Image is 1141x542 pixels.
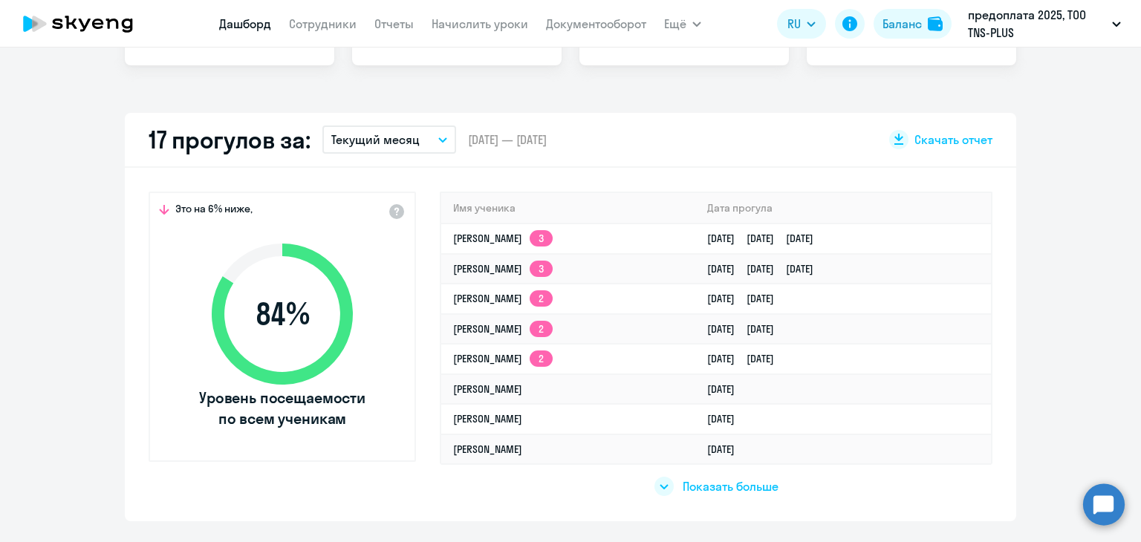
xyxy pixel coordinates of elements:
a: [PERSON_NAME] [453,382,522,396]
a: [PERSON_NAME]3 [453,262,553,275]
a: [DATE][DATE] [707,352,786,365]
span: Показать больше [683,478,778,494]
a: [PERSON_NAME] [453,412,522,425]
p: Текущий месяц [331,131,420,148]
h2: 17 прогулов за: [149,125,311,154]
button: RU [777,9,826,39]
th: Дата прогула [695,193,991,223]
a: [DATE][DATE] [707,292,786,305]
a: Документооборот [546,16,646,31]
button: Ещё [664,9,701,39]
span: Ещё [664,15,686,33]
img: balance [928,16,943,31]
a: [PERSON_NAME] [453,443,522,456]
app-skyeng-badge: 3 [530,230,553,246]
button: Текущий месяц [322,125,456,154]
span: RU [787,15,801,33]
span: 84 % [197,296,368,332]
a: [PERSON_NAME]2 [453,322,553,336]
a: [PERSON_NAME]2 [453,352,553,365]
a: [DATE][DATE] [707,322,786,336]
span: Уровень посещаемости по всем ученикам [197,388,368,429]
a: [DATE] [707,443,747,456]
button: предоплата 2025, ТОО TNS-PLUS [960,6,1128,42]
a: Начислить уроки [432,16,528,31]
app-skyeng-badge: 2 [530,350,553,367]
p: предоплата 2025, ТОО TNS-PLUS [968,6,1106,42]
a: [DATE][DATE][DATE] [707,262,825,275]
button: Балансbalance [874,9,952,39]
a: [DATE][DATE][DATE] [707,232,825,245]
a: Дашборд [219,16,271,31]
div: Баланс [882,15,922,33]
span: Это на 6% ниже, [175,202,253,220]
th: Имя ученика [441,193,695,223]
a: [DATE] [707,412,747,425]
app-skyeng-badge: 3 [530,261,553,277]
a: Отчеты [374,16,414,31]
a: [PERSON_NAME]3 [453,232,553,245]
a: [PERSON_NAME]2 [453,292,553,305]
a: [DATE] [707,382,747,396]
span: Скачать отчет [914,131,992,148]
span: [DATE] — [DATE] [468,131,547,148]
a: Сотрудники [289,16,357,31]
app-skyeng-badge: 2 [530,321,553,337]
app-skyeng-badge: 2 [530,290,553,307]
